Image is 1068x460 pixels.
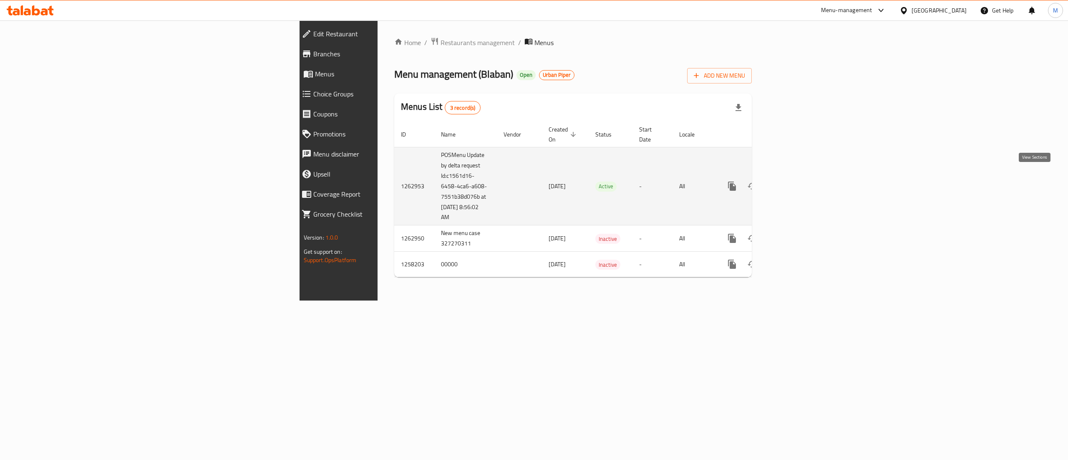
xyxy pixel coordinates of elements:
[1053,6,1058,15] span: M
[516,70,536,80] div: Open
[912,6,967,15] div: [GEOGRAPHIC_DATA]
[313,169,471,179] span: Upsell
[687,68,752,83] button: Add New Menu
[401,101,481,114] h2: Menus List
[504,129,532,139] span: Vendor
[295,104,478,124] a: Coupons
[295,124,478,144] a: Promotions
[673,252,715,277] td: All
[632,147,673,225] td: -
[595,129,622,139] span: Status
[715,122,809,147] th: Actions
[313,209,471,219] span: Grocery Checklist
[549,124,579,144] span: Created On
[742,176,762,196] button: Change Status
[742,254,762,274] button: Change Status
[295,24,478,44] a: Edit Restaurant
[315,69,471,79] span: Menus
[595,260,620,270] div: Inactive
[313,129,471,139] span: Promotions
[295,44,478,64] a: Branches
[313,109,471,119] span: Coupons
[304,232,324,243] span: Version:
[549,233,566,244] span: [DATE]
[394,122,809,278] table: enhanced table
[445,101,481,114] div: Total records count
[313,189,471,199] span: Coverage Report
[295,144,478,164] a: Menu disclaimer
[821,5,872,15] div: Menu-management
[394,37,752,48] nav: breadcrumb
[673,147,715,225] td: All
[313,149,471,159] span: Menu disclaimer
[549,181,566,192] span: [DATE]
[534,38,554,48] span: Menus
[722,228,742,248] button: more
[313,89,471,99] span: Choice Groups
[401,129,417,139] span: ID
[639,124,662,144] span: Start Date
[313,49,471,59] span: Branches
[304,246,342,257] span: Get support on:
[632,252,673,277] td: -
[295,164,478,184] a: Upsell
[679,129,705,139] span: Locale
[694,71,745,81] span: Add New Menu
[595,182,617,191] span: Active
[295,184,478,204] a: Coverage Report
[441,129,466,139] span: Name
[728,98,748,118] div: Export file
[295,84,478,104] a: Choice Groups
[595,260,620,270] span: Inactive
[722,254,742,274] button: more
[295,64,478,84] a: Menus
[673,225,715,252] td: All
[304,255,357,265] a: Support.OpsPlatform
[325,232,338,243] span: 1.0.0
[722,176,742,196] button: more
[549,259,566,270] span: [DATE]
[595,234,620,244] span: Inactive
[518,38,521,48] li: /
[539,71,574,78] span: Urban Piper
[295,204,478,224] a: Grocery Checklist
[313,29,471,39] span: Edit Restaurant
[632,225,673,252] td: -
[742,228,762,248] button: Change Status
[516,71,536,78] span: Open
[445,104,481,112] span: 3 record(s)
